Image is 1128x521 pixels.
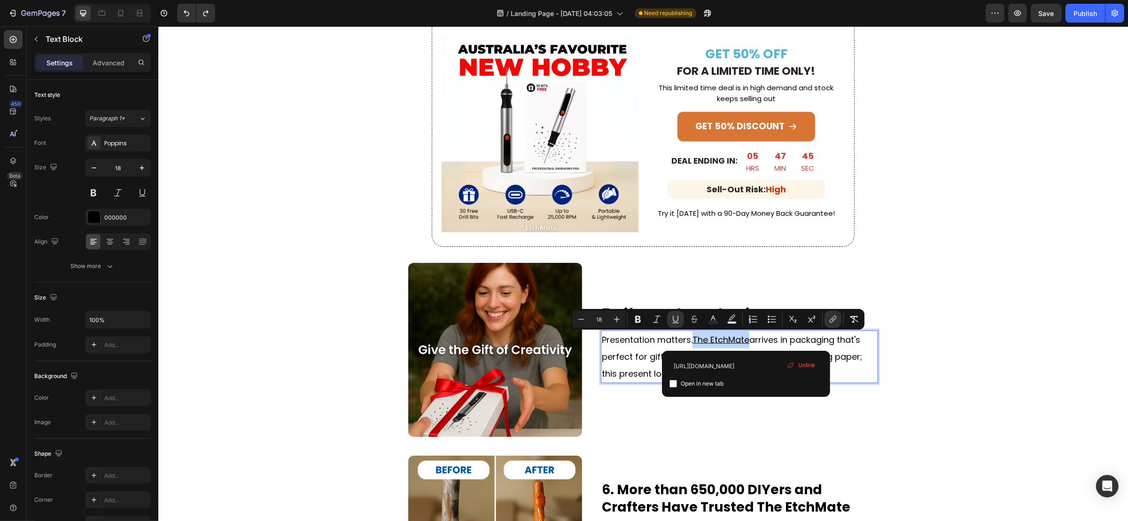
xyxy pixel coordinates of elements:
[443,278,720,297] h2: 5.Gift-Ready Packaging
[534,308,591,319] a: The EtchMate
[519,37,657,52] strong: FOR A LIMITED TIME ONLY!
[34,448,64,460] div: Shape
[34,292,59,304] div: Size
[34,213,49,221] div: Color
[104,418,148,427] div: Add...
[104,341,148,349] div: Add...
[509,154,667,173] h2: Sell-Out Risk:
[93,58,124,68] p: Advanced
[643,135,656,148] p: SEC
[104,496,148,505] div: Add...
[1066,4,1105,23] button: Publish
[519,86,657,115] a: GET 50% DISCOUNT
[9,100,23,108] div: 450
[1074,8,1097,18] div: Publish
[616,135,628,148] p: MIN
[7,172,23,180] div: Beta
[34,91,60,99] div: Text style
[571,309,864,330] div: Editor contextual toolbar
[34,471,53,480] div: Border
[85,110,151,127] button: Paragraph 1*
[104,139,148,148] div: Poppins
[71,261,115,271] div: Show more
[643,124,656,135] div: 45
[669,358,823,373] input: Paste link here
[798,361,815,370] span: Unlink
[46,33,125,45] p: Text Block
[507,8,509,18] span: /
[34,394,49,402] div: Color
[1096,475,1119,497] div: Open Intercom Messenger
[34,418,51,426] div: Image
[588,135,601,148] p: HRS
[34,114,51,123] div: Styles
[250,237,424,410] img: gempages_580971419769242537-bea291d1-fc83-4b35-b726-546b339509dd.png
[86,311,150,328] input: Auto
[616,124,628,135] div: 47
[490,181,685,193] p: Try it [DATE] with a 90-Day Money Back Guarantee!
[537,95,626,106] p: GET 50% DISCOUNT
[177,4,215,23] div: Undo/Redo
[104,213,148,222] div: 000000
[4,4,70,23] button: 7
[104,394,148,403] div: Add...
[158,26,1128,521] iframe: Design area
[34,370,80,383] div: Background
[34,258,151,275] button: Show more
[645,9,692,17] span: Need republishing
[511,8,613,18] span: Landing Page - [DATE] 04:03:05
[62,8,66,19] p: 7
[588,124,601,135] div: 05
[443,304,720,357] div: Rich Text Editor. Editing area: main
[681,378,723,389] span: Open in new tab
[34,496,53,504] div: Corner
[89,114,125,123] span: Paragraph 1*
[443,305,719,356] p: Presentation matters. arrives in packaging that's perfect for gifting. No need to fuss with extra...
[34,340,56,349] div: Padding
[34,236,61,248] div: Align
[47,58,73,68] p: Settings
[1031,4,1062,23] button: Save
[34,161,59,174] div: Size
[104,472,148,480] div: Add...
[443,454,720,490] h2: 6. More than 650,000 DIYers and Crafters Have Trusted The EtchMate
[34,316,50,324] div: Width
[513,129,580,140] strong: DEAL ENDING IN:
[607,157,628,169] span: High
[1039,9,1054,17] span: Save
[34,139,46,147] div: Font
[490,56,685,78] p: This limited time deal is in high demand and stock keeps selling out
